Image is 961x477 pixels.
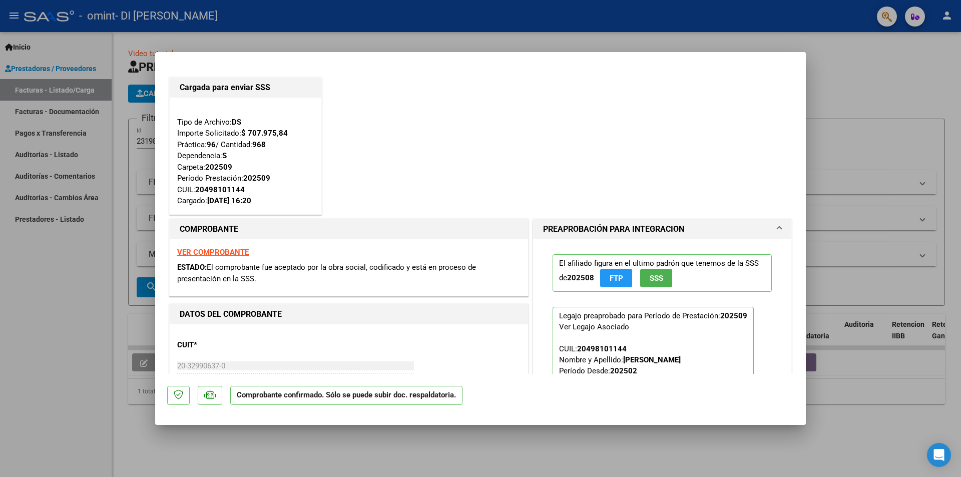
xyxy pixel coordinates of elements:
strong: DS [232,118,241,127]
strong: $ 707.975,84 [241,129,288,138]
strong: [PERSON_NAME] [623,355,681,364]
button: SSS [640,269,672,287]
span: SSS [650,274,663,283]
strong: 202509 [243,174,270,183]
p: Comprobante confirmado. Sólo se puede subir doc. respaldatoria. [230,386,462,405]
strong: COMPROBANTE [180,224,238,234]
p: CUIT [177,339,280,351]
button: FTP [600,269,632,287]
span: El comprobante fue aceptado por la obra social, codificado y está en proceso de presentación en l... [177,263,476,283]
strong: 202508 [567,273,594,282]
strong: S [222,151,227,160]
h1: Cargada para enviar SSS [180,82,311,94]
strong: DATOS DEL COMPROBANTE [180,309,282,319]
mat-expansion-panel-header: PREAPROBACIÓN PARA INTEGRACION [533,219,791,239]
h1: PREAPROBACIÓN PARA INTEGRACION [543,223,684,235]
strong: [DATE] 16:20 [207,196,251,205]
strong: 202502 [610,366,637,375]
strong: 202509 [205,163,232,172]
div: Tipo de Archivo: Importe Solicitado: Práctica: / Cantidad: Dependencia: Carpeta: Período Prestaci... [177,105,314,207]
strong: 202509 [720,311,747,320]
div: Open Intercom Messenger [927,443,951,467]
strong: 968 [252,140,266,149]
p: Legajo preaprobado para Período de Prestación: [553,307,754,403]
p: El afiliado figura en el ultimo padrón que tenemos de la SSS de [553,254,772,292]
strong: 96 [207,140,216,149]
div: Ver Legajo Asociado [559,321,629,332]
span: ESTADO: [177,263,207,272]
div: PREAPROBACIÓN PARA INTEGRACION [533,239,791,426]
span: CUIL: Nombre y Apellido: Período Desde: Período Hasta: Admite Dependencia: [559,344,681,397]
div: 20498101144 [577,343,627,354]
a: VER COMPROBANTE [177,248,249,257]
span: FTP [610,274,623,283]
div: 20498101144 [195,184,245,196]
